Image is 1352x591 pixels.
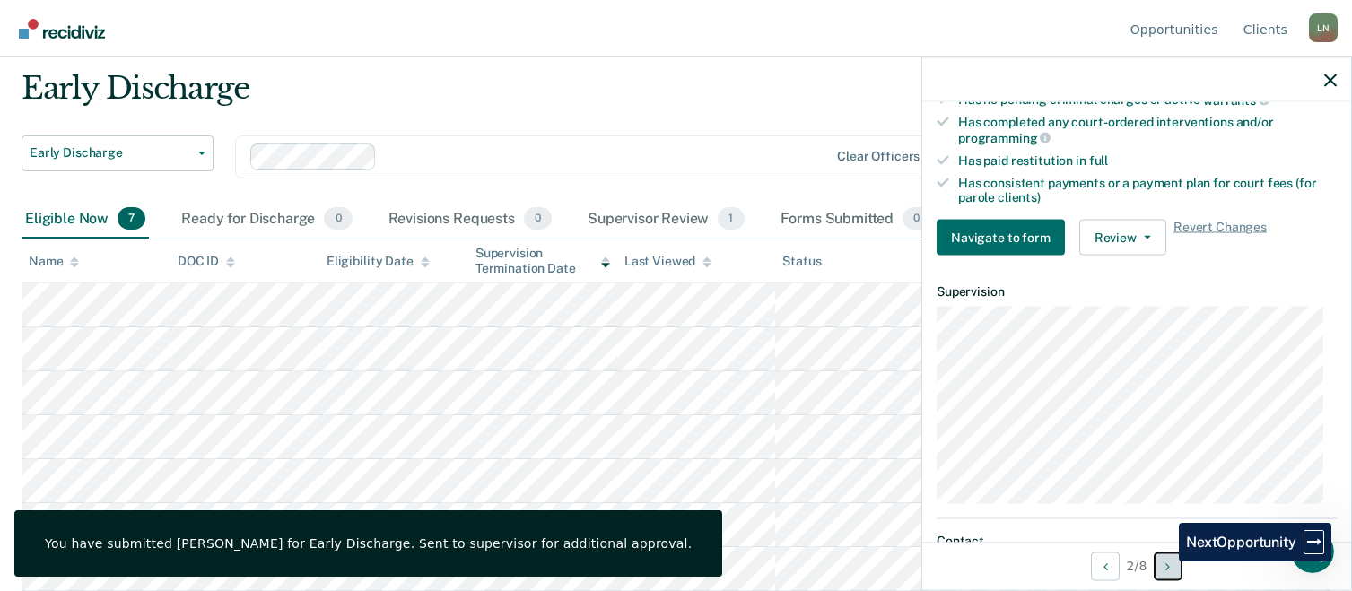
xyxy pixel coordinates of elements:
div: Eligible Now [22,200,149,239]
div: Send us a message [18,241,341,291]
span: Early Discharge [30,145,191,161]
div: Revisions Requests [385,200,555,239]
dt: Contact [937,533,1337,548]
div: Eligibility Date [327,254,430,269]
div: DOC ID [178,254,235,269]
div: Last Viewed [624,254,711,269]
div: Clear officers [837,149,920,164]
button: Previous Opportunity [1091,552,1120,580]
span: 0 [324,207,352,230]
button: Next Opportunity [1154,552,1182,580]
div: Profile image for Krysty [244,29,280,65]
div: Close [309,29,341,61]
div: Has consistent payments or a payment plan for court fees (for parole [958,175,1337,205]
div: Forms Submitted [777,200,935,239]
img: Profile image for Kim [210,29,246,65]
div: Send us a message [37,256,300,275]
div: Ready for Discharge [178,200,355,239]
span: full [1089,152,1108,167]
span: programming [958,130,1051,144]
span: Revert Changes [1173,220,1267,256]
iframe: Intercom live chat [1291,530,1334,573]
span: Messages [239,471,301,483]
span: 1 [718,207,744,230]
button: Messages [179,426,359,498]
span: 7 [118,207,145,230]
img: Profile image for Rajan [176,29,212,65]
span: clients) [998,190,1041,204]
div: Has paid restitution in [958,152,1337,168]
div: Supervision Termination Date [475,246,610,276]
div: Status [782,254,821,269]
img: Recidiviz [19,19,105,39]
div: Supervisor Review [584,200,748,239]
div: Early Discharge [22,70,1035,121]
div: L N [1309,13,1338,42]
div: Name [29,254,79,269]
img: logo [36,34,135,63]
span: 0 [524,207,552,230]
button: Profile dropdown button [1309,13,1338,42]
p: How can we help? [36,188,323,219]
div: Has completed any court-ordered interventions and/or [958,115,1337,145]
button: Review [1079,220,1166,256]
span: 0 [903,207,930,230]
div: 2 / 8 [922,542,1351,589]
button: Navigate to form [937,220,1065,256]
p: Hi [PERSON_NAME] 👋 [36,127,323,188]
span: Home [69,471,109,483]
div: You have submitted [PERSON_NAME] for Early Discharge. Sent to supervisor for additional approval. [45,535,692,552]
a: Navigate to form link [937,220,1072,256]
dt: Supervision [937,284,1337,300]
